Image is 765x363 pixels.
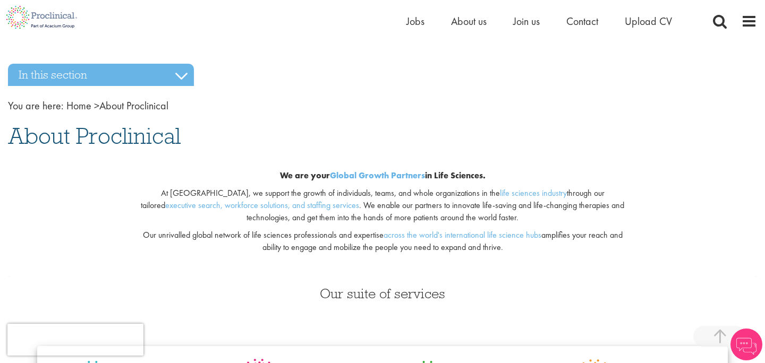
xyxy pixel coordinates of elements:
a: Jobs [406,14,424,28]
a: Join us [513,14,540,28]
a: Upload CV [625,14,672,28]
a: life sciences industry [500,187,567,198]
a: breadcrumb link to Home [66,99,91,113]
span: You are here: [8,99,64,113]
a: across the world's international life science hubs [384,229,541,240]
p: At [GEOGRAPHIC_DATA], we support the growth of individuals, teams, and whole organizations in the... [135,187,630,224]
a: Contact [566,14,598,28]
span: > [94,99,99,113]
a: About us [451,14,487,28]
img: Chatbot [730,329,762,360]
h3: Our suite of services [8,287,757,300]
h3: In this section [8,64,194,86]
p: Our unrivalled global network of life sciences professionals and expertise amplifies your reach a... [135,229,630,254]
iframe: reCAPTCHA [7,324,143,356]
a: executive search, workforce solutions, and staffing services [165,200,359,211]
span: About Proclinical [66,99,168,113]
b: We are your in Life Sciences. [280,170,486,181]
a: Global Growth Partners [330,170,425,181]
span: About Proclinical [8,122,181,150]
